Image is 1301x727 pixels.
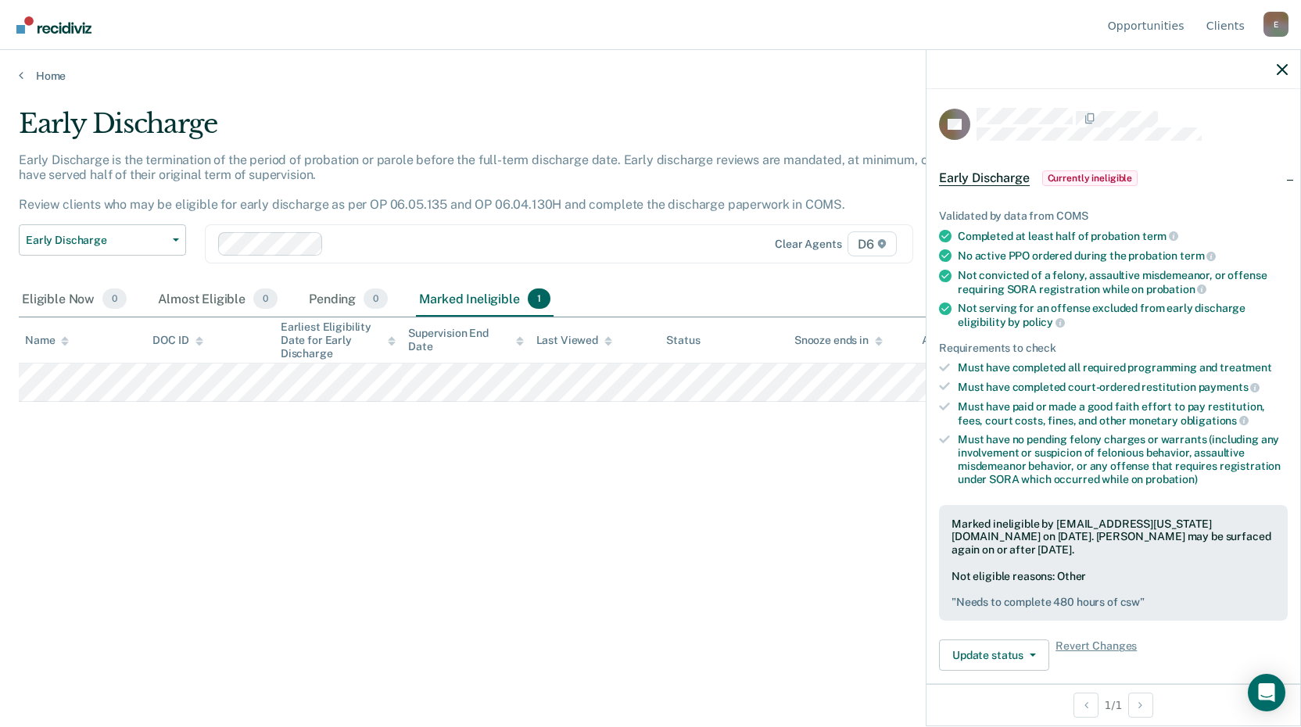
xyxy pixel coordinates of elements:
[16,16,91,34] img: Recidiviz
[939,342,1288,355] div: Requirements to check
[1055,639,1137,671] span: Revert Changes
[958,400,1288,427] div: Must have paid or made a good faith effort to pay restitution, fees, court costs, fines, and othe...
[155,282,281,317] div: Almost Eligible
[364,288,388,309] span: 0
[536,334,612,347] div: Last Viewed
[1023,316,1065,328] span: policy
[1220,361,1272,374] span: treatment
[939,639,1049,671] button: Update status
[958,229,1288,243] div: Completed at least half of probation
[1145,473,1198,485] span: probation)
[152,334,202,347] div: DOC ID
[1248,674,1285,711] div: Open Intercom Messenger
[958,249,1288,263] div: No active PPO ordered during the probation
[958,380,1288,394] div: Must have completed court-ordered restitution
[926,153,1300,203] div: Early DischargeCurrently ineligible
[26,234,167,247] span: Early Discharge
[25,334,69,347] div: Name
[281,321,396,360] div: Earliest Eligibility Date for Early Discharge
[528,288,550,309] span: 1
[102,288,127,309] span: 0
[1042,170,1138,186] span: Currently ineligible
[306,282,391,317] div: Pending
[1181,414,1249,427] span: obligations
[939,210,1288,223] div: Validated by data from COMS
[952,570,1275,609] div: Not eligible reasons: Other
[848,231,897,256] span: D6
[19,69,1282,83] a: Home
[19,108,995,152] div: Early Discharge
[416,282,554,317] div: Marked Ineligible
[952,517,1275,557] div: Marked ineligible by [EMAIL_ADDRESS][US_STATE][DOMAIN_NAME] on [DATE]. [PERSON_NAME] may be surfa...
[1180,249,1216,262] span: term
[408,327,523,353] div: Supervision End Date
[1073,693,1099,718] button: Previous Opportunity
[958,361,1288,374] div: Must have completed all required programming and
[19,152,990,213] p: Early Discharge is the termination of the period of probation or parole before the full-term disc...
[958,302,1288,328] div: Not serving for an offense excluded from early discharge eligibility by
[1263,12,1288,37] div: E
[794,334,883,347] div: Snooze ends in
[958,269,1288,295] div: Not convicted of a felony, assaultive misdemeanor, or offense requiring SORA registration while on
[253,288,278,309] span: 0
[1263,12,1288,37] button: Profile dropdown button
[958,433,1288,485] div: Must have no pending felony charges or warrants (including any involvement or suspicion of feloni...
[1142,230,1178,242] span: term
[1146,283,1207,295] span: probation
[666,334,700,347] div: Status
[19,282,130,317] div: Eligible Now
[952,596,1275,609] pre: " Needs to complete 480 hours of csw "
[1128,693,1153,718] button: Next Opportunity
[922,334,995,347] div: Assigned to
[939,170,1030,186] span: Early Discharge
[1199,381,1260,393] span: payments
[775,238,841,251] div: Clear agents
[926,684,1300,725] div: 1 / 1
